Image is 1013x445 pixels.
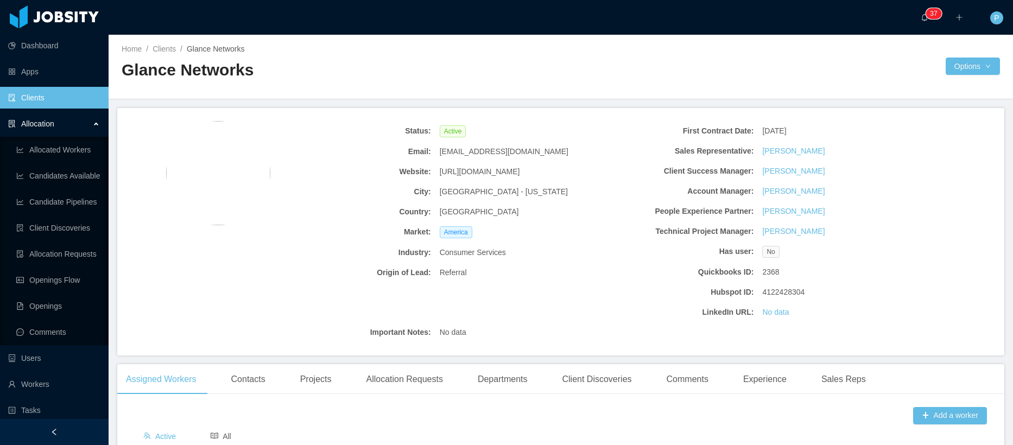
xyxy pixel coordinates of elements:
[955,14,963,21] i: icon: plus
[16,295,100,317] a: icon: file-textOpenings
[180,44,182,53] span: /
[762,266,779,278] span: 2368
[762,287,805,298] span: 4122428304
[601,226,754,237] b: Technical Project Manager:
[292,364,340,395] div: Projects
[994,11,999,24] span: P
[813,364,875,395] div: Sales Reps
[8,120,16,128] i: icon: solution
[278,146,430,157] b: Email:
[278,206,430,218] b: Country:
[278,186,430,198] b: City:
[658,364,717,395] div: Comments
[117,364,205,395] div: Assigned Workers
[8,373,100,395] a: icon: userWorkers
[122,44,142,53] a: Home
[934,8,938,19] p: 7
[913,407,987,424] button: icon: plusAdd a worker
[735,364,795,395] div: Experience
[440,125,466,137] span: Active
[143,432,151,440] i: icon: team
[8,87,100,109] a: icon: auditClients
[601,266,754,278] b: Quickbooks ID:
[930,8,934,19] p: 3
[762,246,779,258] span: No
[278,166,430,177] b: Website:
[762,206,825,217] a: [PERSON_NAME]
[16,321,100,343] a: icon: messageComments
[16,191,100,213] a: icon: line-chartCandidate Pipelines
[122,59,561,81] h2: Glance Networks
[601,186,754,197] b: Account Manager:
[762,145,825,157] a: [PERSON_NAME]
[946,58,1000,75] button: Optionsicon: down
[601,307,754,318] b: LinkedIn URL:
[440,146,568,157] span: [EMAIL_ADDRESS][DOMAIN_NAME]
[762,226,825,237] a: [PERSON_NAME]
[153,44,176,53] a: Clients
[440,166,520,177] span: [URL][DOMAIN_NAME]
[278,327,430,338] b: Important Notes:
[440,226,472,238] span: America
[440,327,466,338] span: No data
[762,307,789,318] a: No data
[601,166,754,177] b: Client Success Manager:
[440,206,519,218] span: [GEOGRAPHIC_DATA]
[278,125,430,137] b: Status:
[16,243,100,265] a: icon: file-doneAllocation Requests
[469,364,536,395] div: Departments
[553,364,640,395] div: Client Discoveries
[166,121,270,225] img: 55aa6bc0-0d74-11eb-9ff7-cb7afc2188f3_5f861f7d7fc2b-400w.png
[601,145,754,157] b: Sales Representative:
[223,364,274,395] div: Contacts
[278,267,430,278] b: Origin of Lead:
[16,139,100,161] a: icon: line-chartAllocated Workers
[601,246,754,257] b: Has user:
[8,61,100,82] a: icon: appstoreApps
[278,247,430,258] b: Industry:
[601,125,754,137] b: First Contract Date:
[601,287,754,298] b: Hubspot ID:
[21,119,54,128] span: Allocation
[187,44,245,53] span: Glance Networks
[211,432,218,440] i: icon: read
[440,267,467,278] span: Referral
[16,217,100,239] a: icon: file-searchClient Discoveries
[8,399,100,421] a: icon: profileTasks
[278,226,430,238] b: Market:
[8,347,100,369] a: icon: robotUsers
[762,186,825,197] a: [PERSON_NAME]
[440,186,568,198] span: [GEOGRAPHIC_DATA] - [US_STATE]
[357,364,451,395] div: Allocation Requests
[440,247,506,258] span: Consumer Services
[143,432,176,441] span: Active
[211,432,231,441] span: All
[758,121,919,141] div: [DATE]
[146,44,148,53] span: /
[762,166,825,177] a: [PERSON_NAME]
[921,14,928,21] i: icon: bell
[926,8,941,19] sup: 37
[601,206,754,217] b: People Experience Partner:
[16,165,100,187] a: icon: line-chartCandidates Available
[16,269,100,291] a: icon: idcardOpenings Flow
[8,35,100,56] a: icon: pie-chartDashboard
